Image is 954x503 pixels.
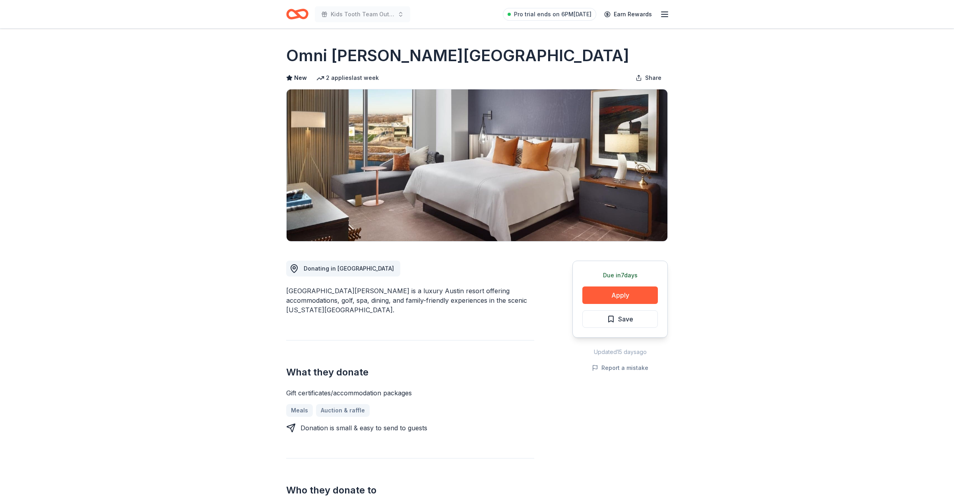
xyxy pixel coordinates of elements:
[503,8,596,21] a: Pro trial ends on 6PM[DATE]
[514,10,591,19] span: Pro trial ends on 6PM[DATE]
[316,404,370,417] a: Auction & raffle
[304,265,394,272] span: Donating in [GEOGRAPHIC_DATA]
[629,70,668,86] button: Share
[331,10,394,19] span: Kids Tooth Team Outreach Gala
[315,6,410,22] button: Kids Tooth Team Outreach Gala
[286,44,629,67] h1: Omni [PERSON_NAME][GEOGRAPHIC_DATA]
[286,404,313,417] a: Meals
[287,89,667,241] img: Image for Omni Barton Creek Resort & Spa
[572,347,668,357] div: Updated 15 days ago
[286,5,308,23] a: Home
[582,271,658,280] div: Due in 7 days
[316,73,379,83] div: 2 applies last week
[592,363,648,373] button: Report a mistake
[301,423,427,433] div: Donation is small & easy to send to guests
[582,310,658,328] button: Save
[645,73,661,83] span: Share
[599,7,657,21] a: Earn Rewards
[286,366,534,379] h2: What they donate
[286,388,534,398] div: Gift certificates/accommodation packages
[286,286,534,315] div: [GEOGRAPHIC_DATA][PERSON_NAME] is a luxury Austin resort offering accommodations, golf, spa, dini...
[286,484,534,497] h2: Who they donate to
[294,73,307,83] span: New
[582,286,658,304] button: Apply
[618,314,633,324] span: Save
